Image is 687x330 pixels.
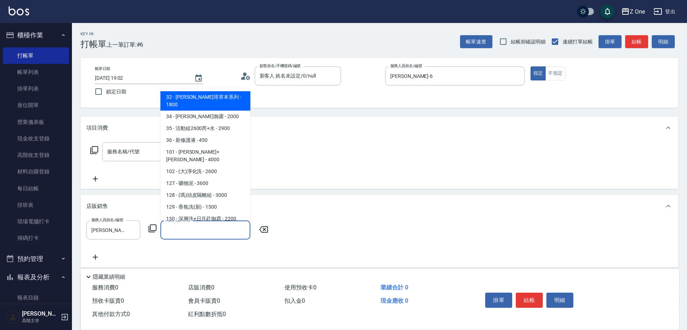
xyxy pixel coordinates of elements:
a: 材料自購登錄 [3,163,69,180]
button: 明細 [652,35,675,48]
span: 129 - 香氛洗(新) - 1500 [160,201,250,213]
button: 預約管理 [3,250,69,268]
span: 128 - (瑪)頭皮隔離組 - 3000 [160,189,250,201]
span: 使用預收卡 0 [285,284,317,291]
p: 高階主管 [22,317,59,324]
h2: Key In [81,32,106,36]
button: Choose date, selected date is 2025-08-23 [190,70,207,87]
div: Z One [630,7,645,16]
button: 報表及分析 [3,268,69,287]
button: Z One [618,4,648,19]
span: 35 - 活動組2600芮+水 - 2900 [160,122,250,134]
label: 帳單日期 [95,66,110,71]
label: 服務人員姓名/編號 [390,63,422,69]
span: 鎖定日期 [106,88,126,96]
div: 店販銷售 [81,195,678,218]
p: 項目消費 [86,124,108,132]
span: 32 - [PERSON_NAME]塔草本系列 - 1800 [160,91,250,111]
button: 指定 [531,66,546,80]
span: 結帳前確認明細 [511,38,546,46]
a: 帳單列表 [3,64,69,80]
img: Person [6,310,20,324]
span: 上一筆訂單:#6 [106,40,144,49]
span: 服務消費 0 [92,284,118,291]
a: 高階收支登錄 [3,147,69,163]
a: 座位開單 [3,97,69,113]
span: 紅利點數折抵 0 [188,311,226,317]
span: 101 - [PERSON_NAME]+[PERSON_NAME] - 4000 [160,146,250,166]
a: 報表目錄 [3,289,69,306]
h3: 打帳單 [81,39,106,49]
button: 掛單 [485,293,512,308]
span: 現金應收 0 [381,297,408,304]
label: 服務人員姓名/編號 [91,217,123,223]
span: 102 - (大)淨化洗 - 2600 [160,166,250,177]
label: 顧客姓名/手機號碼/編號 [260,63,301,69]
button: 明細 [546,293,573,308]
button: 掛單 [599,35,622,48]
img: Logo [9,6,29,15]
span: 預收卡販賣 0 [92,297,124,304]
button: 不指定 [545,66,565,80]
a: 掛單列表 [3,80,69,97]
span: 會員卡販賣 0 [188,297,220,304]
span: 連續打單結帳 [563,38,593,46]
a: 現金收支登錄 [3,130,69,147]
button: 帳單速查 [460,35,492,48]
span: 34 - [PERSON_NAME]御露 - 2000 [160,111,250,122]
p: 隱藏業績明細 [93,273,125,281]
a: 營業儀表板 [3,114,69,130]
p: 店販銷售 [86,203,108,210]
button: save [600,4,615,19]
span: 127 - 礦物泥 - 3600 [160,177,250,189]
a: 現場電腦打卡 [3,213,69,230]
span: 36 - 新修護液 - 450 [160,134,250,146]
button: 結帳 [625,35,648,48]
a: 掃碼打卡 [3,230,69,246]
button: 結帳 [516,293,543,308]
span: 130 - 深層洗+日月葒御霜 - 2200 [160,213,250,225]
h5: [PERSON_NAME] [22,310,59,317]
input: YYYY/MM/DD hh:mm [95,72,187,84]
span: 業績合計 0 [381,284,408,291]
a: 每日結帳 [3,180,69,197]
div: 項目消費 [81,116,678,139]
span: 其他付款方式 0 [92,311,130,317]
button: 登出 [651,5,678,18]
button: 櫃檯作業 [3,26,69,45]
span: 扣入金 0 [285,297,305,304]
a: 打帳單 [3,47,69,64]
a: 排班表 [3,197,69,213]
span: 店販消費 0 [188,284,214,291]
